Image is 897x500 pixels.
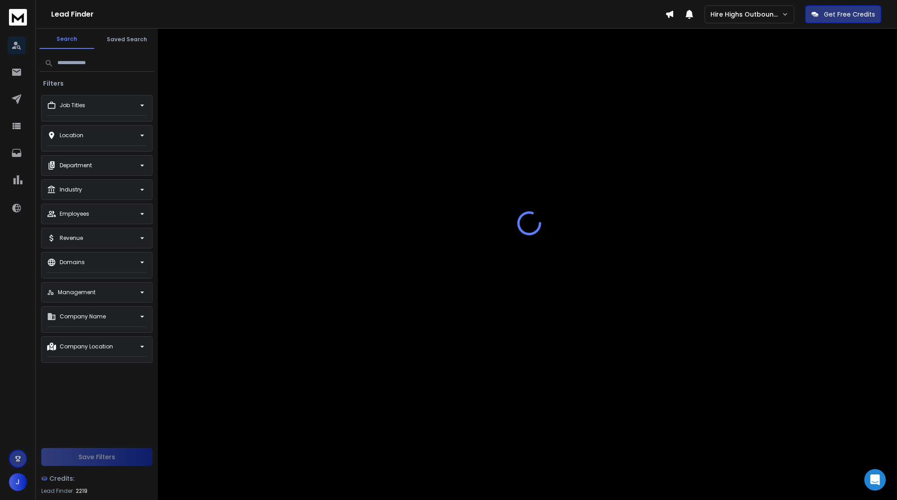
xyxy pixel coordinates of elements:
[60,186,82,193] p: Industry
[9,9,27,26] img: logo
[60,102,85,109] p: Job Titles
[805,5,881,23] button: Get Free Credits
[49,474,74,483] span: Credits:
[710,10,782,19] p: Hire Highs Outbound Engine
[39,79,67,88] h3: Filters
[76,487,87,495] span: 2219
[58,289,96,296] p: Management
[41,470,152,487] a: Credits:
[39,30,94,49] button: Search
[60,132,83,139] p: Location
[60,162,92,169] p: Department
[60,235,83,242] p: Revenue
[100,30,154,48] button: Saved Search
[51,9,665,20] h1: Lead Finder
[60,343,113,350] p: Company Location
[9,473,27,491] button: J
[60,313,106,320] p: Company Name
[864,469,886,491] div: Open Intercom Messenger
[824,10,875,19] p: Get Free Credits
[41,487,74,495] p: Lead Finder:
[60,210,89,217] p: Employees
[60,259,85,266] p: Domains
